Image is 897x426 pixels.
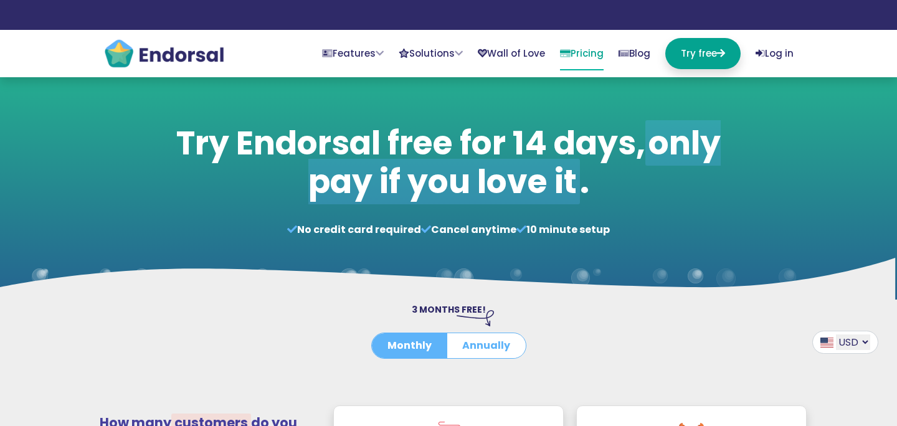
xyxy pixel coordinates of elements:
a: Blog [619,38,650,69]
span: 3 MONTHS FREE! [412,303,486,316]
h1: Try Endorsal free for 14 days, . [170,124,728,202]
a: Pricing [560,38,604,70]
button: Monthly [372,333,447,358]
img: endorsal-logo@2x.png [103,38,225,69]
button: Annually [447,333,526,358]
span: only pay if you love it [308,120,721,204]
a: Features [322,38,384,69]
a: Wall of Love [478,38,545,69]
a: Log in [756,38,794,69]
p: No credit card required Cancel anytime 10 minute setup [170,222,728,237]
a: Try free [665,38,741,69]
a: Solutions [399,38,463,69]
img: arrow-right-down.svg [457,310,494,326]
